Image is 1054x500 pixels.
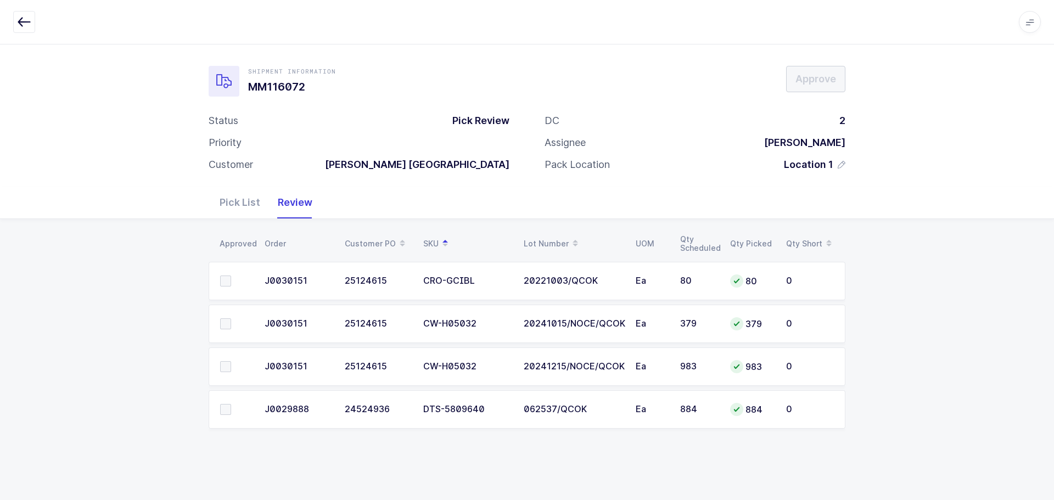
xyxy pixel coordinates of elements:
[730,239,773,248] div: Qty Picked
[423,276,511,286] div: CRO-GCIBL
[545,158,610,171] div: Pack Location
[524,319,623,329] div: 20241015/NOCE/QCOK
[755,136,845,149] div: [PERSON_NAME]
[786,319,834,329] div: 0
[248,67,336,76] div: Shipment Information
[524,276,623,286] div: 20221003/QCOK
[636,362,667,372] div: Ea
[730,274,773,288] div: 80
[444,114,509,127] div: Pick Review
[795,72,836,86] span: Approve
[265,239,332,248] div: Order
[680,405,717,414] div: 884
[636,405,667,414] div: Ea
[680,362,717,372] div: 983
[545,136,586,149] div: Assignee
[423,234,511,253] div: SKU
[265,362,332,372] div: J0030151
[784,158,833,171] span: Location 1
[784,158,845,171] button: Location 1
[423,319,511,329] div: CW-H05032
[680,276,717,286] div: 80
[423,362,511,372] div: CW-H05032
[786,66,845,92] button: Approve
[220,239,251,248] div: Approved
[524,405,623,414] div: 062537/QCOK
[316,158,509,171] div: [PERSON_NAME] [GEOGRAPHIC_DATA]
[786,276,834,286] div: 0
[265,276,332,286] div: J0030151
[345,319,410,329] div: 25124615
[209,114,238,127] div: Status
[730,317,773,330] div: 379
[636,239,667,248] div: UOM
[524,234,623,253] div: Lot Number
[680,235,717,252] div: Qty Scheduled
[545,114,559,127] div: DC
[730,360,773,373] div: 983
[524,362,623,372] div: 20241215/NOCE/QCOK
[786,362,834,372] div: 0
[839,115,845,126] span: 2
[423,405,511,414] div: DTS-5809640
[636,276,667,286] div: Ea
[636,319,667,329] div: Ea
[265,405,332,414] div: J0029888
[786,405,834,414] div: 0
[786,234,839,253] div: Qty Short
[209,158,253,171] div: Customer
[345,362,410,372] div: 25124615
[265,319,332,329] div: J0030151
[345,234,410,253] div: Customer PO
[345,405,410,414] div: 24524936
[211,187,269,218] div: Pick List
[730,403,773,416] div: 884
[248,78,336,95] h1: MM116072
[269,187,321,218] div: Review
[345,276,410,286] div: 25124615
[680,319,717,329] div: 379
[209,136,242,149] div: Priority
